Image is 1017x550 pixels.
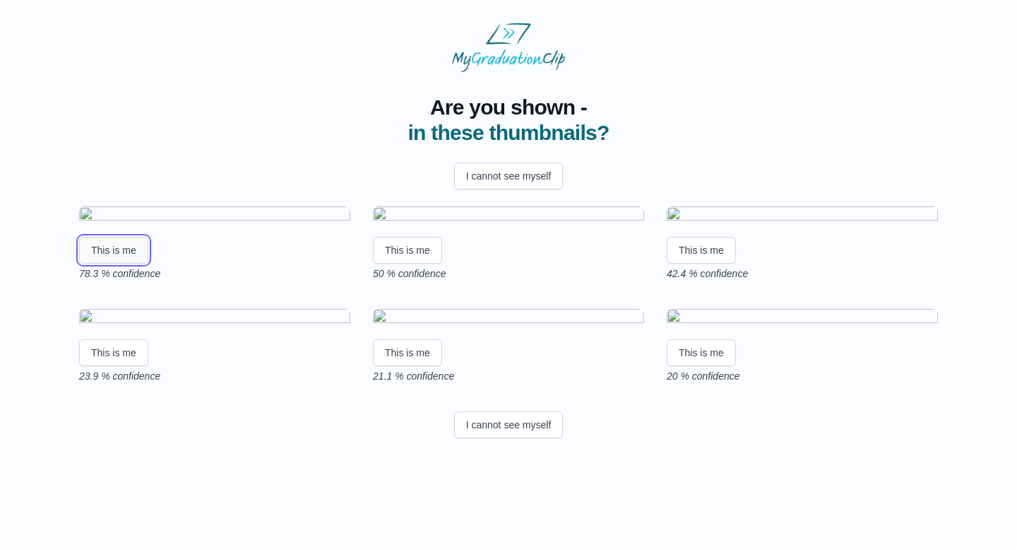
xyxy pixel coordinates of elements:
button: This is me [667,339,736,366]
button: This is me [79,237,148,264]
button: This is me [373,339,442,366]
button: This is me [373,237,442,264]
img: b197a71b53f85f615eb4ac7347ec77d26e6144fd.gif [373,206,644,226]
span: in these thumbnails? [408,121,609,144]
img: de3a30aa6bf3df0c7c20bf99547ca6f680d48c29.gif [79,206,350,226]
img: c4916b5c951fafbd7636902a633b08c03bda11df.gif [373,309,644,328]
p: 78.3 % confidence [79,267,350,281]
span: Are you shown - [408,95,609,120]
img: 5eea9c53884fbfb6172b9ab4ffef9171a34641a7.gif [79,309,350,328]
p: 42.4 % confidence [667,267,938,281]
button: This is me [79,339,148,366]
button: This is me [667,237,736,264]
p: 21.1 % confidence [373,369,644,383]
img: MyGraduationClip [452,23,565,72]
p: 50 % confidence [373,267,644,281]
p: 20 % confidence [667,369,938,383]
button: I cannot see myself [454,411,564,438]
img: 8b3f0eaf384e106e20bfa7e6d332dd388a6d490d.gif [667,206,938,226]
p: 23.9 % confidence [79,369,350,383]
button: I cannot see myself [454,163,564,189]
img: ba88cbdb5b470219f39486b0541c7fa9a0005568.gif [667,309,938,328]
